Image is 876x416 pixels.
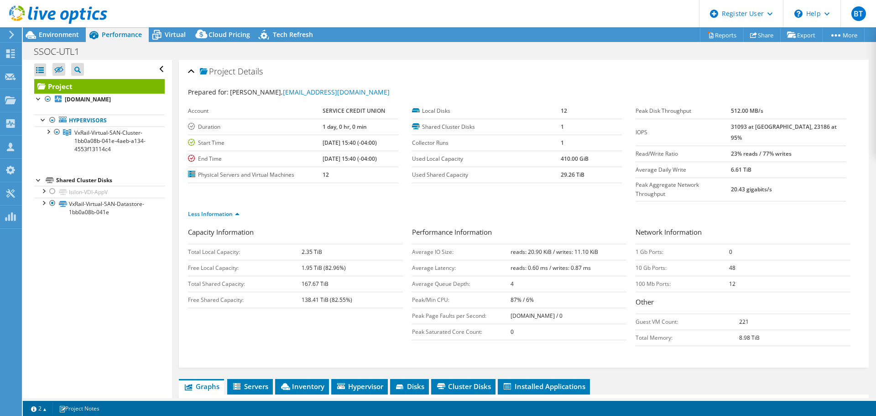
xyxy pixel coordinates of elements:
[412,324,511,340] td: Peak Saturated Core Count:
[780,28,823,42] a: Export
[636,149,731,158] label: Read/Write Ratio
[280,382,324,391] span: Inventory
[511,296,534,304] b: 87% / 6%
[502,382,585,391] span: Installed Applications
[636,297,850,309] h3: Other
[700,28,744,42] a: Reports
[323,107,385,115] b: SERVICE CREDIT UNION
[34,186,165,198] a: Isilon-VDI-AppV
[188,88,229,96] label: Prepared for:
[302,296,352,304] b: 138.41 TiB (82.55%)
[561,139,564,147] b: 1
[65,95,111,103] b: [DOMAIN_NAME]
[412,170,561,179] label: Used Shared Capacity
[34,94,165,105] a: [DOMAIN_NAME]
[188,122,322,132] label: Duration
[188,260,302,276] td: Free Local Capacity:
[188,154,322,163] label: End Time
[636,276,729,292] td: 100 Mb Ports:
[412,244,511,260] td: Average IO Size:
[283,88,390,96] a: [EMAIL_ADDRESS][DOMAIN_NAME]
[731,107,763,115] b: 512.00 MB/s
[34,79,165,94] a: Project
[30,47,94,57] h1: SSOC-UTL1
[412,260,511,276] td: Average Latency:
[323,123,367,131] b: 1 day, 0 hr, 0 min
[188,292,302,308] td: Free Shared Capacity:
[188,210,240,218] a: Less Information
[636,244,729,260] td: 1 Gb Ports:
[412,106,561,116] label: Local Disks
[302,264,346,272] b: 1.95 TiB (82.96%)
[636,227,850,239] h3: Network Information
[731,166,751,174] b: 6.61 TiB
[636,260,729,276] td: 10 Gb Ports:
[74,129,146,153] span: VxRail-Virtual-SAN-Cluster-1bb0a08b-041e-4aeb-a134-4553f13114c4
[412,308,511,324] td: Peak Page Faults per Second:
[188,227,403,239] h3: Capacity Information
[273,30,313,39] span: Tech Refresh
[52,403,106,414] a: Project Notes
[323,155,377,163] b: [DATE] 15:40 (-04:00)
[511,312,563,320] b: [DOMAIN_NAME] / 0
[39,30,79,39] span: Environment
[636,128,731,137] label: IOPS
[739,334,760,342] b: 8.98 TiB
[636,106,731,116] label: Peak Disk Throughput
[561,123,564,131] b: 1
[729,280,735,288] b: 12
[188,170,322,179] label: Physical Servers and Virtual Machines
[743,28,781,42] a: Share
[230,88,390,96] span: [PERSON_NAME],
[323,171,329,179] b: 12
[636,180,731,199] label: Peak Aggregate Network Throughput
[183,382,219,391] span: Graphs
[412,276,511,292] td: Average Queue Depth:
[412,154,561,163] label: Used Local Capacity
[412,227,627,239] h3: Performance Information
[561,155,589,163] b: 410.00 GiB
[739,318,749,326] b: 221
[731,123,837,142] b: 31093 at [GEOGRAPHIC_DATA], 23186 at 95%
[412,292,511,308] td: Peak/Min CPU:
[165,30,186,39] span: Virtual
[511,248,598,256] b: reads: 20.90 KiB / writes: 11.10 KiB
[209,30,250,39] span: Cloud Pricing
[238,66,263,77] span: Details
[200,67,235,76] span: Project
[395,382,424,391] span: Disks
[34,115,165,126] a: Hypervisors
[188,276,302,292] td: Total Shared Capacity:
[729,264,735,272] b: 48
[636,314,739,330] td: Guest VM Count:
[636,330,739,346] td: Total Memory:
[302,248,322,256] b: 2.35 TiB
[34,126,165,155] a: VxRail-Virtual-SAN-Cluster-1bb0a08b-041e-4aeb-a134-4553f13114c4
[412,138,561,147] label: Collector Runs
[436,382,491,391] span: Cluster Disks
[102,30,142,39] span: Performance
[729,248,732,256] b: 0
[794,10,803,18] svg: \n
[232,382,268,391] span: Servers
[822,28,865,42] a: More
[336,382,383,391] span: Hypervisor
[636,165,731,174] label: Average Daily Write
[511,264,591,272] b: reads: 0.60 ms / writes: 0.87 ms
[25,403,53,414] a: 2
[561,171,584,179] b: 29.26 TiB
[731,150,792,158] b: 23% reads / 77% writes
[511,328,514,336] b: 0
[56,175,165,186] div: Shared Cluster Disks
[188,138,322,147] label: Start Time
[561,107,567,115] b: 12
[302,280,328,288] b: 167.67 TiB
[511,280,514,288] b: 4
[851,6,866,21] span: BT
[34,198,165,218] a: VxRail-Virtual-SAN-Datastore-1bb0a08b-041e
[188,106,322,116] label: Account
[412,122,561,132] label: Shared Cluster Disks
[323,139,377,147] b: [DATE] 15:40 (-04:00)
[188,244,302,260] td: Total Local Capacity:
[731,185,772,193] b: 20.43 gigabits/s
